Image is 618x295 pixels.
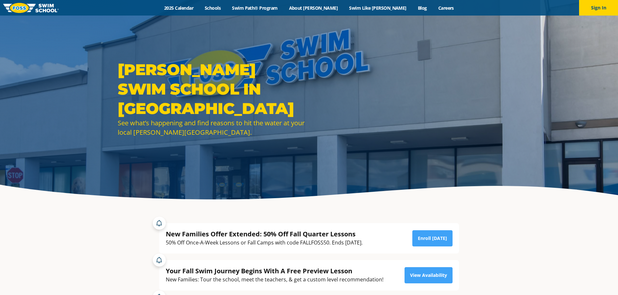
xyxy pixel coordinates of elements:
a: Swim Path® Program [226,5,283,11]
a: View Availability [405,267,453,283]
div: 50% Off Once-A-Week Lessons or Fall Camps with code FALLFOSS50. Ends [DATE]. [166,238,363,247]
a: 2025 Calendar [159,5,199,11]
a: Swim Like [PERSON_NAME] [344,5,412,11]
div: New Families Offer Extended: 50% Off Fall Quarter Lessons [166,230,363,238]
a: Careers [432,5,459,11]
h1: [PERSON_NAME] Swim School in [GEOGRAPHIC_DATA] [118,60,306,118]
a: About [PERSON_NAME] [283,5,344,11]
div: See what’s happening and find reasons to hit the water at your local [PERSON_NAME][GEOGRAPHIC_DATA]. [118,118,306,137]
img: FOSS Swim School Logo [3,3,59,13]
div: Your Fall Swim Journey Begins With A Free Preview Lesson [166,267,383,275]
div: New Families: Tour the school, meet the teachers, & get a custom level recommendation! [166,275,383,284]
a: Schools [199,5,226,11]
a: Enroll [DATE] [412,230,453,246]
a: Blog [412,5,432,11]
